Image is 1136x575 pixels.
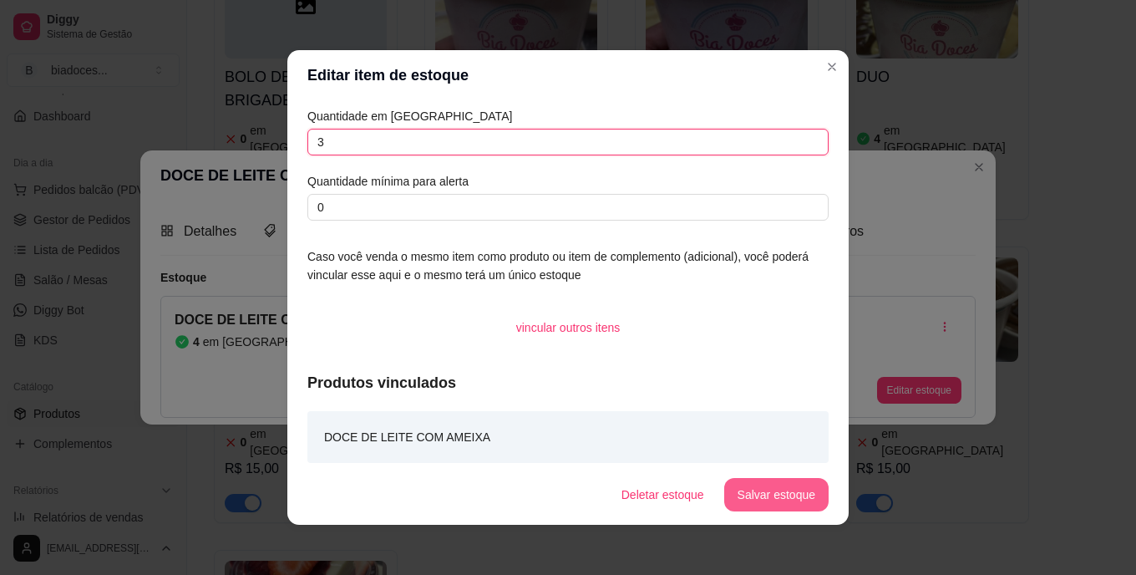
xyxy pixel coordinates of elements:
header: Editar item de estoque [287,50,849,100]
button: Deletar estoque [608,478,718,511]
article: Quantidade mínima para alerta [307,172,829,191]
article: DOCE DE LEITE COM AMEIXA [324,428,490,446]
article: Caso você venda o mesmo item como produto ou item de complemento (adicional), você poderá vincula... [307,247,829,284]
button: vincular outros itens [503,311,634,344]
button: Close [819,53,845,80]
button: Salvar estoque [724,478,829,511]
article: Quantidade em [GEOGRAPHIC_DATA] [307,107,829,125]
article: Produtos vinculados [307,371,829,394]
